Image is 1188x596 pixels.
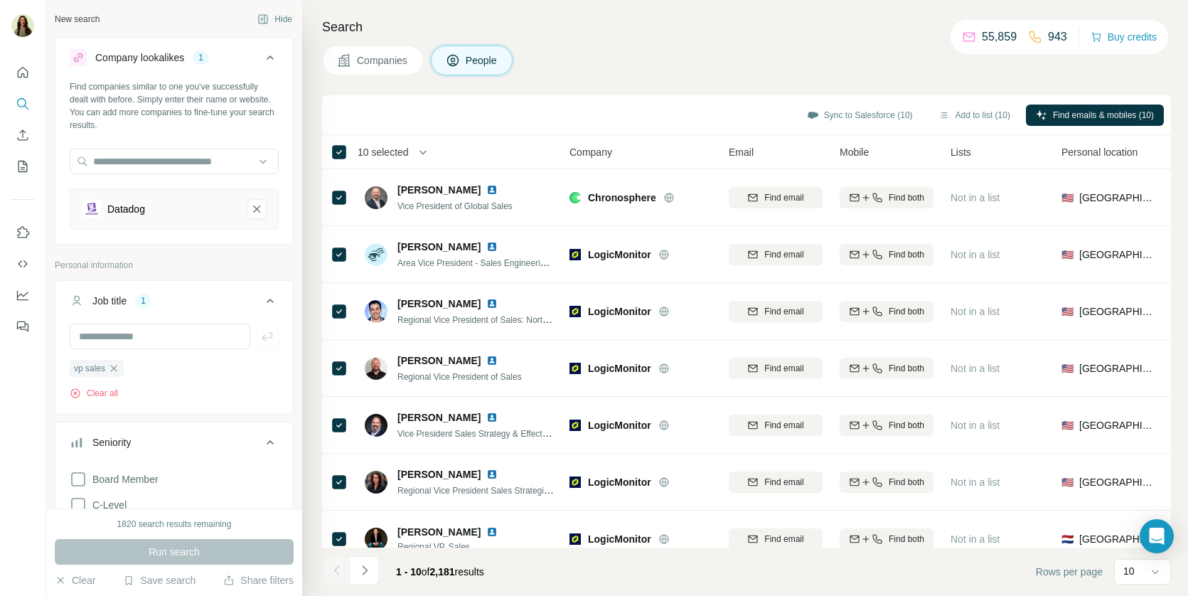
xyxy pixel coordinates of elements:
span: Not in a list [951,192,1000,203]
img: Avatar [11,14,34,37]
span: Find email [764,533,803,546]
button: Find email [729,358,823,379]
img: LinkedIn logo [486,355,498,366]
button: Sync to Salesforce (10) [797,105,923,126]
span: 1 - 10 [396,566,422,578]
span: [GEOGRAPHIC_DATA] [1079,475,1155,489]
img: Avatar [365,243,387,266]
span: 🇳🇱 [1061,532,1074,546]
span: [PERSON_NAME] [397,467,481,481]
button: Find emails & mobiles (10) [1026,105,1164,126]
button: Find both [840,244,933,265]
button: Clear all [70,387,118,400]
span: 🇺🇸 [1061,361,1074,376]
img: Avatar [365,528,387,550]
div: 1820 search results remaining [117,518,232,531]
span: Not in a list [951,363,1000,374]
button: Enrich CSV [11,122,34,148]
span: Regional Vice President Sales Strategic Enterprise Midwest & PNW [397,484,653,496]
button: Datadog-remove-button [247,199,267,219]
button: Find both [840,187,933,208]
span: C-Level [87,498,127,512]
button: Use Surfe API [11,251,34,277]
span: [GEOGRAPHIC_DATA] [1079,361,1155,376]
span: Company [569,145,612,159]
span: LogicMonitor [588,418,651,432]
span: People [466,53,498,68]
button: Share filters [223,573,294,587]
img: LinkedIn logo [486,526,498,538]
button: Clear [55,573,95,587]
span: Chronosphere [588,191,656,205]
span: [PERSON_NAME] [397,183,481,197]
span: Not in a list [951,306,1000,317]
span: [GEOGRAPHIC_DATA] [1079,191,1155,205]
button: Navigate to next page [350,556,379,585]
span: Mobile [840,145,869,159]
img: Logo of LogicMonitor [569,249,581,260]
span: Find email [764,248,803,261]
button: Hide [247,9,302,30]
img: Logo of Chronosphere [569,192,581,203]
button: Find both [840,415,933,436]
span: Lists [951,145,971,159]
span: [PERSON_NAME] [397,410,481,425]
span: [GEOGRAPHIC_DATA] [1079,532,1155,546]
span: Rows per page [1036,565,1103,579]
button: Job title1 [55,284,293,324]
span: Email [729,145,754,159]
button: Find email [729,415,823,436]
div: 1 [135,294,151,307]
div: Seniority [92,435,131,449]
img: Logo of LogicMonitor [569,420,581,431]
div: Find companies similar to one you've successfully dealt with before. Simply enter their name or w... [70,80,279,132]
span: Find both [889,248,924,261]
span: Area Vice President - Sales Engineering, [GEOGRAPHIC_DATA] [397,257,643,268]
button: Find email [729,528,823,550]
span: [GEOGRAPHIC_DATA] [1079,304,1155,319]
span: Find both [889,362,924,375]
span: Find email [764,362,803,375]
button: Quick start [11,60,34,85]
button: Find email [729,244,823,265]
span: [PERSON_NAME] [397,353,481,368]
span: Vice President Sales Strategy & Effectiveness [397,427,571,439]
span: 🇺🇸 [1061,191,1074,205]
span: Find email [764,419,803,432]
div: 1 [193,51,209,64]
span: 2,181 [430,566,455,578]
span: Find both [889,419,924,432]
img: Avatar [365,357,387,380]
span: LogicMonitor [588,248,651,262]
span: Companies [357,53,409,68]
button: Feedback [11,314,34,339]
div: Company lookalikes [95,50,184,65]
span: LogicMonitor [588,304,651,319]
button: Find email [729,187,823,208]
span: 🇺🇸 [1061,304,1074,319]
span: Not in a list [951,420,1000,431]
img: Avatar [365,186,387,209]
span: 🇺🇸 [1061,248,1074,262]
span: 10 selected [358,145,409,159]
span: results [396,566,484,578]
img: Logo of LogicMonitor [569,477,581,488]
div: Job title [92,294,127,308]
img: LinkedIn logo [486,184,498,196]
span: Find both [889,476,924,489]
img: Datadog-logo [82,199,102,219]
span: of [422,566,430,578]
button: Use Surfe on LinkedIn [11,220,34,245]
p: 943 [1048,28,1067,46]
button: Find both [840,472,933,493]
span: 🇺🇸 [1061,475,1074,489]
button: Find email [729,472,823,493]
button: Save search [123,573,196,587]
img: LinkedIn logo [486,469,498,480]
span: 🇺🇸 [1061,418,1074,432]
span: vp sales [74,362,105,375]
div: New search [55,13,100,26]
button: Dashboard [11,282,34,308]
img: Avatar [365,414,387,437]
span: LogicMonitor [588,475,651,489]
